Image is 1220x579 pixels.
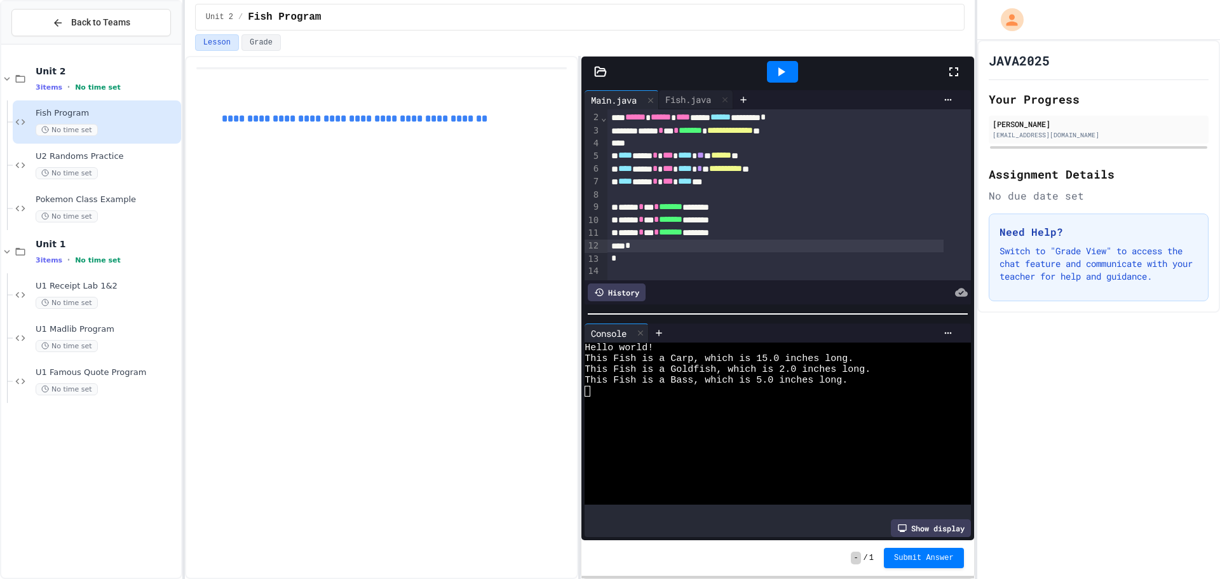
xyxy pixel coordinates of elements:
[585,150,600,163] div: 5
[36,340,98,352] span: No time set
[585,214,600,227] div: 10
[989,51,1050,69] h1: JAVA2025
[585,265,600,278] div: 14
[585,364,871,375] span: This Fish is a Goldfish, which is 2.0 inches long.
[864,553,868,563] span: /
[36,281,179,292] span: U1 Receipt Lab 1&2
[585,93,643,107] div: Main.java
[67,82,70,92] span: •
[36,124,98,136] span: No time set
[989,165,1209,183] h2: Assignment Details
[36,297,98,309] span: No time set
[588,283,646,301] div: History
[585,189,600,201] div: 8
[659,93,717,106] div: Fish.java
[585,240,600,252] div: 12
[884,548,964,568] button: Submit Answer
[248,10,321,25] span: Fish Program
[894,553,954,563] span: Submit Answer
[585,324,649,343] div: Console
[1000,224,1198,240] h3: Need Help?
[585,227,600,240] div: 11
[869,553,874,563] span: 1
[993,118,1205,130] div: [PERSON_NAME]
[585,353,853,364] span: This Fish is a Carp, which is 15.0 inches long.
[585,111,600,124] div: 2
[75,256,121,264] span: No time set
[585,253,600,266] div: 13
[206,12,233,22] span: Unit 2
[36,167,98,179] span: No time set
[11,9,171,36] button: Back to Teams
[36,151,179,162] span: U2 Randoms Practice
[241,34,281,51] button: Grade
[75,83,121,92] span: No time set
[195,34,239,51] button: Lesson
[36,194,179,205] span: Pokemon Class Example
[36,367,179,378] span: U1 Famous Quote Program
[585,163,600,175] div: 6
[585,327,633,340] div: Console
[36,108,179,119] span: Fish Program
[585,201,600,214] div: 9
[1000,245,1198,283] p: Switch to "Grade View" to access the chat feature and communicate with your teacher for help and ...
[36,383,98,395] span: No time set
[600,112,607,123] span: Fold line
[36,65,179,77] span: Unit 2
[585,90,659,109] div: Main.java
[659,90,733,109] div: Fish.java
[71,16,130,29] span: Back to Teams
[585,343,653,353] span: Hello world!
[891,519,971,537] div: Show display
[585,375,848,386] span: This Fish is a Bass, which is 5.0 inches long.
[67,255,70,265] span: •
[36,324,179,335] span: U1 Madlib Program
[851,552,860,564] span: -
[36,83,62,92] span: 3 items
[987,5,1027,34] div: My Account
[36,210,98,222] span: No time set
[585,175,600,188] div: 7
[585,125,600,137] div: 3
[989,188,1209,203] div: No due date set
[585,137,600,150] div: 4
[36,256,62,264] span: 3 items
[993,130,1205,140] div: [EMAIL_ADDRESS][DOMAIN_NAME]
[238,12,243,22] span: /
[36,238,179,250] span: Unit 1
[989,90,1209,108] h2: Your Progress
